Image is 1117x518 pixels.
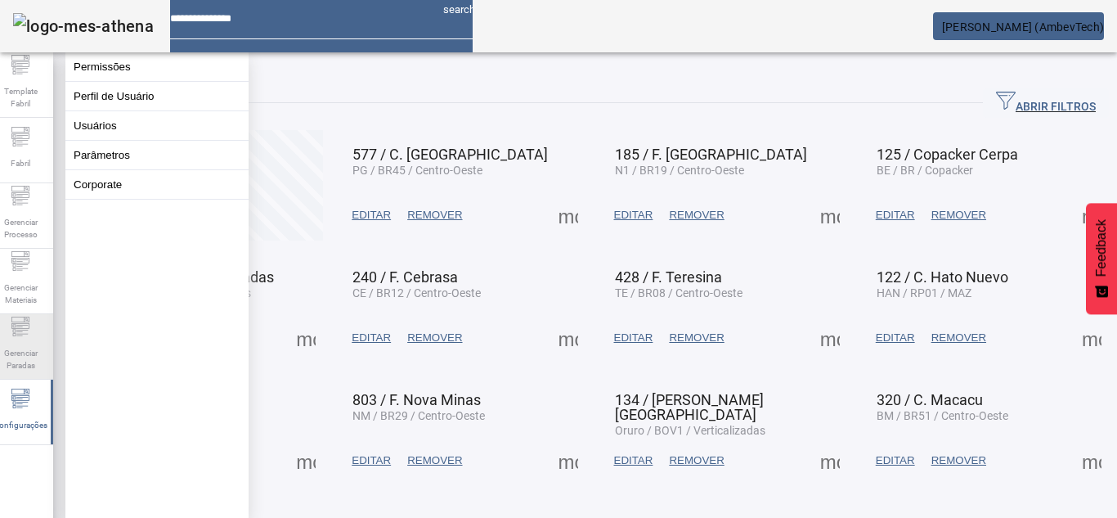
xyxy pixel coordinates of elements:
[868,200,923,230] button: EDITAR
[669,453,724,469] span: REMOVER
[65,170,249,199] button: Corporate
[399,200,470,230] button: REMOVER
[983,88,1109,118] button: ABRIR FILTROS
[407,330,462,346] span: REMOVER
[931,453,986,469] span: REMOVER
[661,323,732,353] button: REMOVER
[352,391,481,408] span: 803 / F. Nova Minas
[815,200,845,230] button: Mais
[615,164,744,177] span: N1 / BR19 / Centro-Oeste
[877,409,1008,422] span: BM / BR51 / Centro-Oeste
[923,446,994,475] button: REMOVER
[352,164,482,177] span: PG / BR45 / Centro-Oeste
[877,268,1008,286] span: 122 / C. Hato Nuevo
[352,453,391,469] span: EDITAR
[352,330,391,346] span: EDITAR
[669,330,724,346] span: REMOVER
[13,13,154,39] img: logo-mes-athena
[815,323,845,353] button: Mais
[669,207,724,223] span: REMOVER
[606,323,662,353] button: EDITAR
[923,323,994,353] button: REMOVER
[407,207,462,223] span: REMOVER
[661,446,732,475] button: REMOVER
[1094,219,1109,277] span: Feedback
[6,152,35,174] span: Fabril
[614,330,653,346] span: EDITAR
[931,207,986,223] span: REMOVER
[343,446,399,475] button: EDITAR
[291,446,321,475] button: Mais
[1077,323,1106,353] button: Mais
[399,323,470,353] button: REMOVER
[877,146,1018,163] span: 125 / Copacker Cerpa
[615,146,807,163] span: 185 / F. [GEOGRAPHIC_DATA]
[615,286,742,300] span: TE / BR08 / Centro-Oeste
[868,323,923,353] button: EDITAR
[65,52,249,81] button: Permissões
[554,446,583,475] button: Mais
[352,207,391,223] span: EDITAR
[399,446,470,475] button: REMOVER
[877,164,973,177] span: BE / BR / Copacker
[554,323,583,353] button: Mais
[868,446,923,475] button: EDITAR
[606,200,662,230] button: EDITAR
[65,111,249,140] button: Usuários
[343,200,399,230] button: EDITAR
[615,391,764,423] span: 134 / [PERSON_NAME] [GEOGRAPHIC_DATA]
[407,453,462,469] span: REMOVER
[931,330,986,346] span: REMOVER
[343,323,399,353] button: EDITAR
[291,323,321,353] button: Mais
[352,409,485,422] span: NM / BR29 / Centro-Oeste
[815,446,845,475] button: Mais
[1077,446,1106,475] button: Mais
[876,453,915,469] span: EDITAR
[876,330,915,346] span: EDITAR
[942,20,1104,34] span: [PERSON_NAME] (AmbevTech)
[1077,200,1106,230] button: Mais
[876,207,915,223] span: EDITAR
[606,446,662,475] button: EDITAR
[615,268,722,286] span: 428 / F. Teresina
[923,200,994,230] button: REMOVER
[661,200,732,230] button: REMOVER
[352,146,548,163] span: 577 / C. [GEOGRAPHIC_DATA]
[65,82,249,110] button: Perfil de Usuário
[352,286,481,300] span: CE / BR12 / Centro-Oeste
[1086,203,1117,314] button: Feedback - Mostrar pesquisa
[996,91,1096,115] span: ABRIR FILTROS
[554,200,583,230] button: Mais
[877,391,983,408] span: 320 / C. Macacu
[352,268,458,286] span: 240 / F. Cebrasa
[877,286,971,300] span: HAN / RP01 / MAZ
[614,207,653,223] span: EDITAR
[614,453,653,469] span: EDITAR
[65,141,249,169] button: Parâmetros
